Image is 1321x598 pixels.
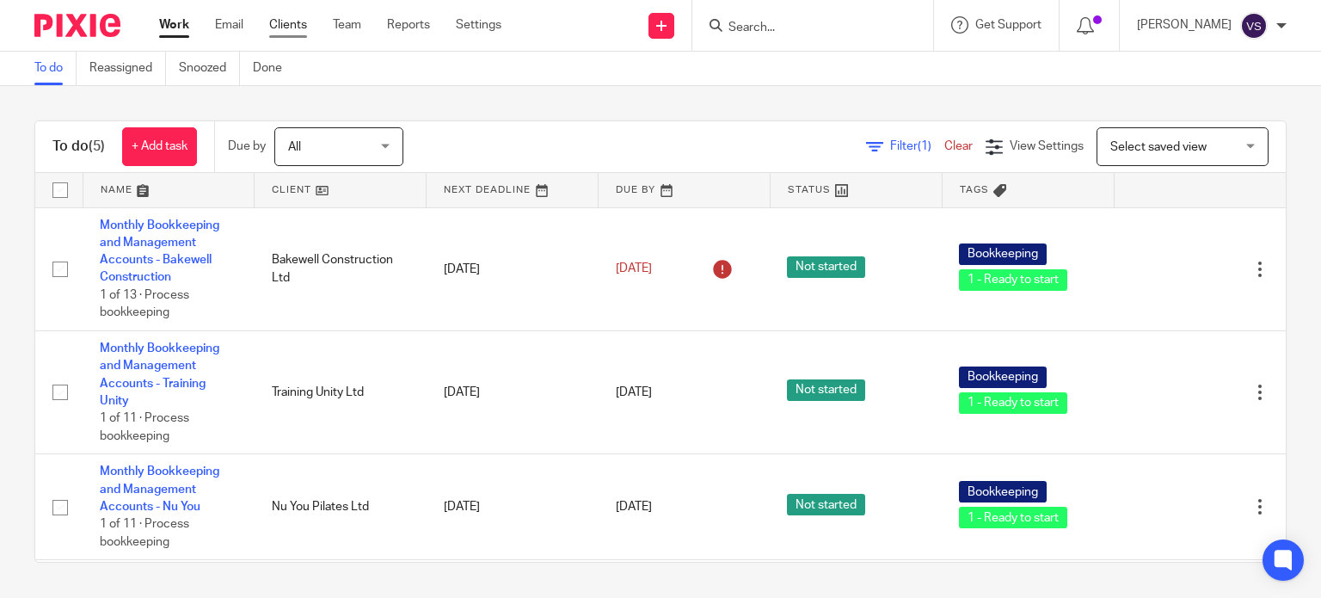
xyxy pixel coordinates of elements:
[787,494,865,515] span: Not started
[960,185,989,194] span: Tags
[959,392,1067,414] span: 1 - Ready to start
[34,14,120,37] img: Pixie
[959,269,1067,291] span: 1 - Ready to start
[333,16,361,34] a: Team
[100,219,219,284] a: Monthly Bookkeeping and Management Accounts - Bakewell Construction
[1010,140,1084,152] span: View Settings
[122,127,197,166] a: + Add task
[1137,16,1232,34] p: [PERSON_NAME]
[959,367,1047,388] span: Bookkeeping
[427,330,599,453] td: [DATE]
[959,481,1047,502] span: Bookkeeping
[959,507,1067,528] span: 1 - Ready to start
[1240,12,1268,40] img: svg%3E
[787,379,865,401] span: Not started
[727,21,882,36] input: Search
[255,330,427,453] td: Training Unity Ltd
[100,519,189,549] span: 1 of 11 · Process bookkeeping
[269,16,307,34] a: Clients
[959,244,1047,265] span: Bookkeeping
[89,52,166,85] a: Reassigned
[616,386,652,398] span: [DATE]
[179,52,240,85] a: Snoozed
[427,454,599,560] td: [DATE]
[944,140,973,152] a: Clear
[255,207,427,330] td: Bakewell Construction Ltd
[288,141,301,153] span: All
[616,263,652,275] span: [DATE]
[100,289,189,319] span: 1 of 13 · Process bookkeeping
[255,454,427,560] td: Nu You Pilates Ltd
[228,138,266,155] p: Due by
[100,342,219,407] a: Monthly Bookkeeping and Management Accounts - Training Unity
[616,501,652,513] span: [DATE]
[387,16,430,34] a: Reports
[89,139,105,153] span: (5)
[159,16,189,34] a: Work
[100,412,189,442] span: 1 of 11 · Process bookkeeping
[253,52,295,85] a: Done
[890,140,944,152] span: Filter
[34,52,77,85] a: To do
[456,16,501,34] a: Settings
[975,19,1041,31] span: Get Support
[100,465,219,513] a: Monthly Bookkeeping and Management Accounts - Nu You
[918,140,931,152] span: (1)
[427,207,599,330] td: [DATE]
[1110,141,1207,153] span: Select saved view
[215,16,243,34] a: Email
[787,256,865,278] span: Not started
[52,138,105,156] h1: To do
